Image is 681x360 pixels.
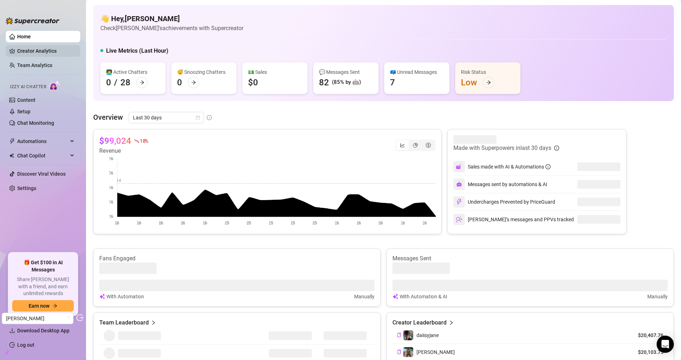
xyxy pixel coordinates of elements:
span: calendar [196,115,200,120]
div: (85% by 🤖) [332,78,361,87]
a: Setup [17,109,30,114]
span: arrow-right [486,80,491,85]
span: Izzy AI Chatter [10,84,46,90]
span: loading [65,316,71,322]
img: Libby [403,347,413,357]
img: svg%3e [392,293,398,300]
div: $0 [248,77,258,88]
div: Sales made with AI & Automations [468,163,551,171]
img: daiisyjane [403,330,413,340]
img: logo-BBDzfeDw.svg [6,17,59,24]
a: Team Analytics [17,62,52,68]
div: 💬 Messages Sent [319,68,373,76]
a: Settings [17,185,36,191]
span: right [151,318,156,327]
div: 82 [319,77,329,88]
img: svg%3e [456,181,462,187]
span: fall [134,138,139,143]
span: arrow-right [191,80,196,85]
span: thunderbolt [9,138,15,144]
span: daiisyjane [416,332,439,338]
span: Share [PERSON_NAME] with a friend, and earn unlimited rewards [12,276,74,297]
div: 😴 Snoozing Chatters [177,68,231,76]
button: Copy Creator ID [397,332,401,338]
span: arrow-right [139,80,144,85]
article: $20,407.76 [631,332,663,339]
article: Manually [647,293,668,300]
div: 7 [390,77,395,88]
article: Check [PERSON_NAME]'s achievements with Supercreator [100,24,243,33]
article: With Automation [106,293,144,300]
span: Riley Hasken [6,313,69,324]
div: segmented control [395,139,435,151]
span: logout [76,314,84,321]
a: Log out [17,342,34,348]
div: Open Intercom Messenger [657,336,674,353]
span: download [9,328,15,333]
a: Creator Analytics [17,45,75,57]
span: info-circle [207,115,212,120]
div: [PERSON_NAME]’s messages and PPVs tracked [453,214,574,225]
span: arrow-right [52,303,57,308]
div: 💵 Sales [248,68,302,76]
div: Undercharges Prevented by PriceGuard [453,196,555,208]
span: build [4,350,9,355]
article: Team Leaderboard [99,318,149,327]
article: $99,024 [99,135,131,147]
span: right [449,318,454,327]
div: Messages sent by automations & AI [453,179,547,190]
img: Chat Copilot [9,153,14,158]
span: Automations [17,136,68,147]
span: pie-chart [413,143,418,148]
article: With Automation & AI [400,293,447,300]
span: Last 30 days [133,112,200,123]
span: Download Desktop App [17,328,70,333]
article: Manually [354,293,375,300]
a: Chat Monitoring [17,120,54,126]
article: Messages Sent [392,255,668,262]
span: Chat Copilot [17,150,68,161]
span: Earn now [29,303,49,309]
div: 0 [106,77,111,88]
button: Copy Creator ID [397,349,401,355]
button: Earn nowarrow-right [12,300,74,312]
img: AI Chatter [49,81,60,91]
article: $20,103.75 [631,349,663,356]
div: 📪 Unread Messages [390,68,444,76]
h5: Live Metrics (Last Hour) [106,47,168,55]
article: Made with Superpowers in last 30 days [453,144,551,152]
img: svg%3e [456,216,462,223]
span: 🎁 Get $100 in AI Messages [12,259,74,273]
span: info-circle [554,146,559,151]
article: Creator Leaderboard [392,318,447,327]
span: copy [397,350,401,354]
div: 👩‍💻 Active Chatters [106,68,160,76]
h4: 👋 Hey, [PERSON_NAME] [100,14,243,24]
a: Discover Viral Videos [17,171,66,177]
img: svg%3e [99,293,105,300]
span: [PERSON_NAME] [416,349,455,355]
span: line-chart [400,143,405,148]
article: Overview [93,112,123,123]
a: Home [17,34,31,39]
div: 28 [120,77,130,88]
img: svg%3e [456,164,462,170]
span: dollar-circle [426,143,431,148]
a: Content [17,97,35,103]
div: Risk Status [461,68,515,76]
article: Fans Engaged [99,255,375,262]
span: info-circle [546,164,551,169]
img: svg%3e [456,199,462,205]
span: copy [397,333,401,337]
article: Revenue [99,147,148,155]
div: 0 [177,77,182,88]
span: 18 % [140,137,148,144]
